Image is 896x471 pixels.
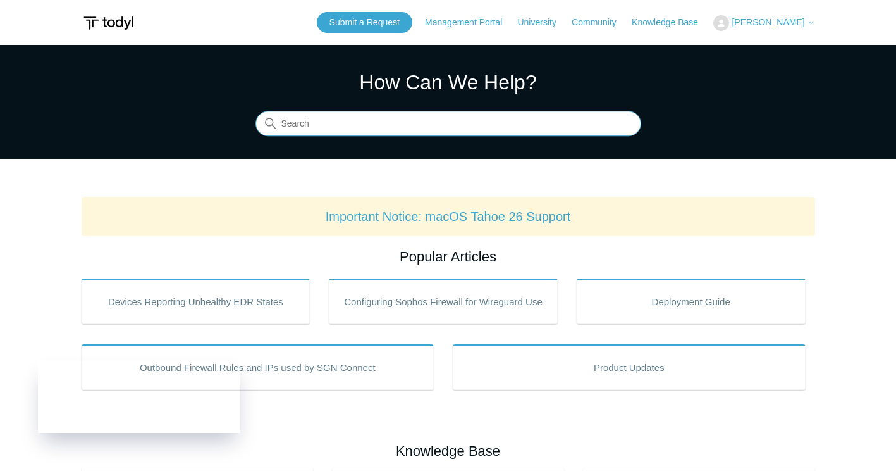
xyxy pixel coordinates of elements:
h1: How Can We Help? [255,67,641,97]
a: Devices Reporting Unhealthy EDR States [82,279,310,324]
input: Search [255,111,641,137]
button: [PERSON_NAME] [713,15,814,31]
a: Knowledge Base [632,16,711,29]
a: Configuring Sophos Firewall for Wireguard Use [329,279,558,324]
img: Todyl Support Center Help Center home page [82,11,135,35]
a: Important Notice: macOS Tahoe 26 Support [326,210,571,223]
a: Deployment Guide [577,279,806,324]
h2: Knowledge Base [82,441,815,462]
a: Community [572,16,629,29]
a: Submit a Request [317,12,412,33]
iframe: Todyl Status [38,360,240,433]
h2: Popular Articles [82,246,815,267]
a: Product Updates [453,344,806,390]
span: [PERSON_NAME] [732,17,804,27]
a: Outbound Firewall Rules and IPs used by SGN Connect [82,344,434,390]
a: University [517,16,568,29]
a: Management Portal [425,16,515,29]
